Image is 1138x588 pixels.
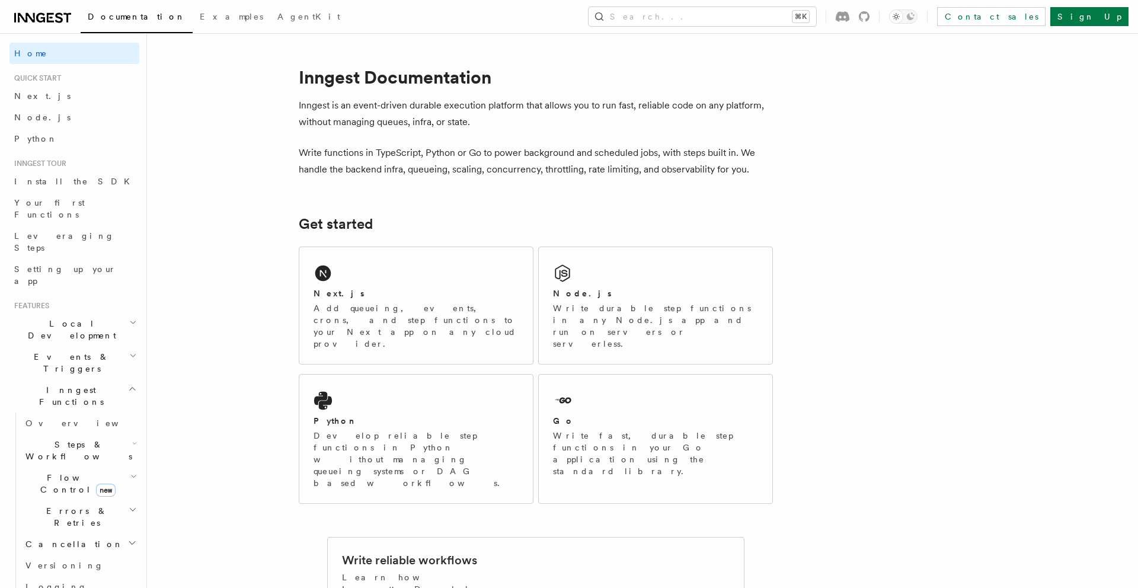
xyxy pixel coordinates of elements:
button: Events & Triggers [9,346,139,379]
button: Flow Controlnew [21,467,139,500]
h2: Write reliable workflows [342,552,477,568]
span: Flow Control [21,472,130,496]
kbd: ⌘K [792,11,809,23]
p: Write fast, durable step functions in your Go application using the standard library. [553,430,758,477]
span: Inngest Functions [9,384,128,408]
span: Errors & Retries [21,505,129,529]
a: Leveraging Steps [9,225,139,258]
a: Contact sales [937,7,1046,26]
span: Inngest tour [9,159,66,168]
a: Overview [21,413,139,434]
p: Write functions in TypeScript, Python or Go to power background and scheduled jobs, with steps bu... [299,145,773,178]
h2: Next.js [314,287,365,299]
p: Write durable step functions in any Node.js app and run on servers or serverless. [553,302,758,350]
a: Get started [299,216,373,232]
span: Node.js [14,113,71,122]
h2: Node.js [553,287,612,299]
a: Next.js [9,85,139,107]
a: Versioning [21,555,139,576]
span: Local Development [9,318,129,341]
a: AgentKit [270,4,347,32]
span: Steps & Workflows [21,439,132,462]
span: Your first Functions [14,198,85,219]
a: Python [9,128,139,149]
button: Steps & Workflows [21,434,139,467]
a: Node.jsWrite durable step functions in any Node.js app and run on servers or serverless. [538,247,773,365]
span: Overview [25,418,148,428]
span: Examples [200,12,263,21]
span: Next.js [14,91,71,101]
span: Home [14,47,47,59]
a: Examples [193,4,270,32]
a: Documentation [81,4,193,33]
span: Leveraging Steps [14,231,114,253]
span: Install the SDK [14,177,137,186]
span: Setting up your app [14,264,116,286]
a: Node.js [9,107,139,128]
span: AgentKit [277,12,340,21]
button: Toggle dark mode [889,9,918,24]
h2: Go [553,415,574,427]
p: Inngest is an event-driven durable execution platform that allows you to run fast, reliable code ... [299,97,773,130]
span: Events & Triggers [9,351,129,375]
button: Search...⌘K [589,7,816,26]
button: Errors & Retries [21,500,139,533]
a: Home [9,43,139,64]
span: Features [9,301,49,311]
span: Python [14,134,57,143]
a: Sign Up [1050,7,1129,26]
a: Your first Functions [9,192,139,225]
span: Quick start [9,73,61,83]
h1: Inngest Documentation [299,66,773,88]
a: Setting up your app [9,258,139,292]
a: PythonDevelop reliable step functions in Python without managing queueing systems or DAG based wo... [299,374,533,504]
a: Install the SDK [9,171,139,192]
button: Inngest Functions [9,379,139,413]
button: Cancellation [21,533,139,555]
a: Next.jsAdd queueing, events, crons, and step functions to your Next app on any cloud provider. [299,247,533,365]
span: new [96,484,116,497]
p: Develop reliable step functions in Python without managing queueing systems or DAG based workflows. [314,430,519,489]
button: Local Development [9,313,139,346]
span: Versioning [25,561,104,570]
p: Add queueing, events, crons, and step functions to your Next app on any cloud provider. [314,302,519,350]
h2: Python [314,415,357,427]
span: Documentation [88,12,186,21]
a: GoWrite fast, durable step functions in your Go application using the standard library. [538,374,773,504]
span: Cancellation [21,538,123,550]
